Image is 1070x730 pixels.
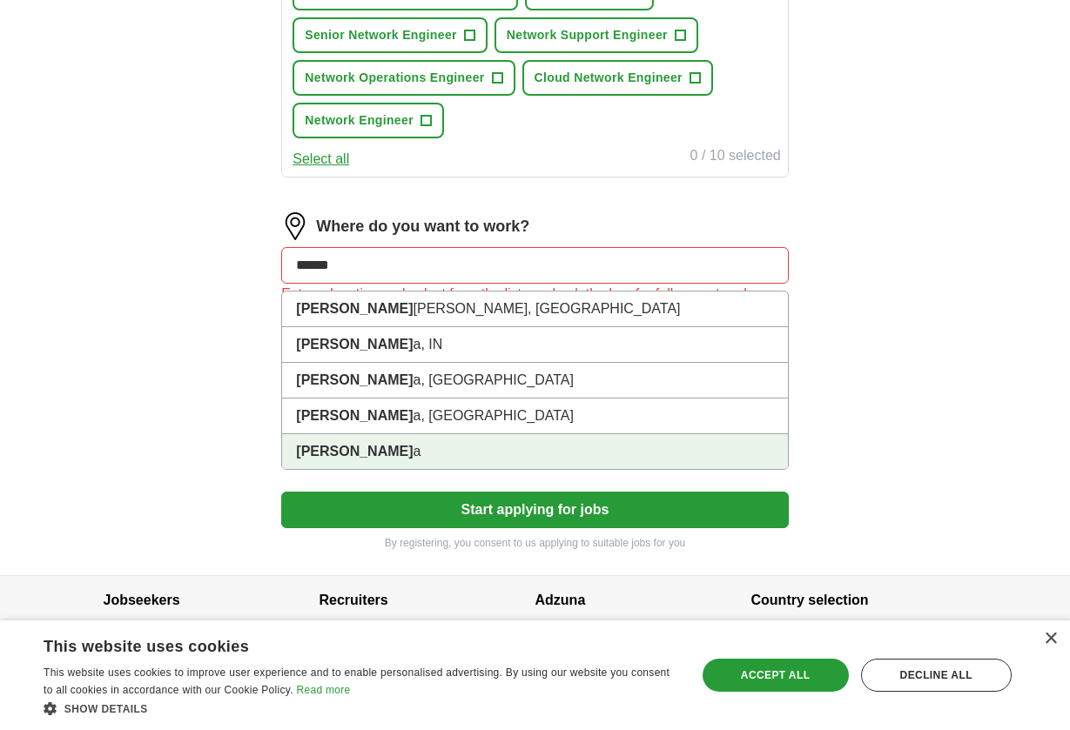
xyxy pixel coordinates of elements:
[281,492,788,528] button: Start applying for jobs
[281,212,309,240] img: location.png
[282,434,787,469] li: a
[316,215,529,238] label: Where do you want to work?
[751,576,967,625] h4: Country selection
[305,26,457,44] span: Senior Network Engineer
[281,535,788,551] p: By registering, you consent to us applying to suitable jobs for you
[296,372,413,387] strong: [PERSON_NAME]
[293,17,488,53] button: Senior Network Engineer
[44,631,633,657] div: This website uses cookies
[296,408,413,423] strong: [PERSON_NAME]
[861,659,1013,692] div: Decline all
[495,17,698,53] button: Network Support Engineer
[522,60,713,96] button: Cloud Network Engineer
[305,111,414,130] span: Network Engineer
[1044,633,1057,646] div: Close
[296,444,413,459] strong: [PERSON_NAME]
[296,301,413,316] strong: [PERSON_NAME]
[282,363,787,398] li: a, [GEOGRAPHIC_DATA]
[535,69,683,87] span: Cloud Network Engineer
[44,666,670,696] span: This website uses cookies to improve user experience and to enable personalised advertising. By u...
[690,145,781,170] div: 0 / 10 selected
[296,337,413,352] strong: [PERSON_NAME]
[282,398,787,434] li: a, [GEOGRAPHIC_DATA]
[703,659,849,692] div: Accept all
[64,703,148,715] span: Show details
[293,103,444,138] button: Network Engineer
[282,327,787,363] li: a, IN
[44,700,676,717] div: Show details
[296,684,350,696] a: Read more, opens a new window
[281,284,788,305] div: Enter a location and select from the list, or check the box for fully remote roles
[282,291,787,327] li: [PERSON_NAME], [GEOGRAPHIC_DATA]
[305,69,484,87] span: Network Operations Engineer
[293,60,515,96] button: Network Operations Engineer
[293,149,349,170] button: Select all
[507,26,668,44] span: Network Support Engineer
